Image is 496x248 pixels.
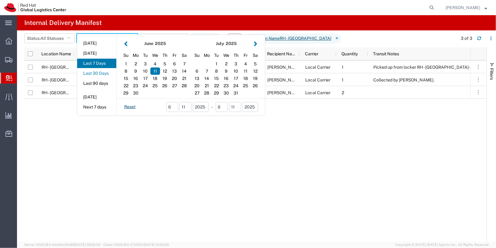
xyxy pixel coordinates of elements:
[24,243,101,246] span: Server: 2025.18.0-bb0e0c2bd68
[446,4,480,11] span: Sally Chua
[24,15,102,30] h4: Internal Delivery Manifest
[221,89,231,97] div: 30
[226,41,237,46] span: 2025
[341,51,358,56] span: Quantity
[231,60,241,67] div: 3
[180,67,189,75] div: 14
[202,75,212,82] div: 14
[155,41,166,46] span: 2025
[221,75,231,82] div: 16
[192,75,202,82] div: 13
[170,75,180,82] div: 20
[241,75,251,82] div: 18
[231,51,241,60] div: Thursday
[150,60,160,67] div: 4
[251,75,260,82] div: 19
[229,102,241,112] input: dd
[180,75,189,82] div: 21
[342,77,344,82] span: 1
[251,82,260,89] div: 26
[180,102,192,112] input: dd
[141,67,150,75] div: 10
[24,33,75,43] button: Status:All Statuses
[170,67,180,75] div: 13
[160,67,170,75] div: 12
[77,59,116,68] button: Last 7 Days
[242,102,258,112] input: yyyy
[40,36,64,41] span: All Statuses
[212,60,221,67] div: 1
[231,82,241,89] div: 24
[373,51,399,56] span: Transit Notes
[150,75,160,82] div: 18
[145,41,154,46] strong: June
[231,67,241,75] div: 10
[221,82,231,89] div: 23
[141,51,150,60] div: Tuesday
[141,75,150,82] div: 17
[251,51,260,60] div: Saturday
[267,65,302,70] span: Sharon Ng
[231,75,241,82] div: 17
[144,243,169,246] span: [DATE] 10:20:09
[192,51,202,60] div: Sunday
[121,75,131,82] div: 15
[41,51,71,56] span: Location Name
[461,35,472,42] div: 3 of 3
[267,77,302,82] span: Portia Kuo
[166,102,178,112] input: mm
[77,39,116,48] button: [DATE]
[160,51,170,60] div: Thursday
[131,67,141,75] div: 9
[445,4,487,11] button: [PERSON_NAME]
[216,102,228,112] input: mm
[121,82,131,89] div: 22
[121,60,131,67] div: 1
[131,51,141,60] div: Monday
[192,82,202,89] div: 20
[241,67,251,75] div: 11
[246,34,334,43] span: Location Name RH - Singapore
[212,82,221,89] div: 22
[342,65,344,70] span: 1
[216,41,224,46] strong: July
[241,82,251,89] div: 25
[103,243,169,246] span: Client: 2025.18.0-27d3021
[141,82,150,89] div: 24
[373,77,434,82] span: Collected by Shan Yen.
[202,82,212,89] div: 21
[77,92,116,102] button: [DATE]
[77,69,116,78] button: Last 30 Days
[160,60,170,67] div: 5
[160,75,170,82] div: 19
[221,60,231,67] div: 2
[131,89,141,97] div: 30
[121,67,131,75] div: 8
[140,33,188,43] button: Saved filters
[212,51,221,60] div: Tuesday
[305,51,318,56] span: Carrier
[160,82,170,89] div: 26
[121,89,131,97] div: 29
[75,243,101,246] span: [DATE] 09:52:52
[251,67,260,75] div: 12
[267,90,302,95] span: Wei Chian Ng
[150,82,160,89] div: 25
[241,60,251,67] div: 4
[42,65,93,70] span: RH - Singapore
[193,102,209,112] input: yyyy
[251,35,280,42] i: Location Name
[141,60,150,67] div: 3
[42,77,93,82] span: RH - Singapore
[489,68,494,80] span: Filters
[202,51,212,60] div: Monday
[211,104,213,110] span: -
[150,51,160,60] div: Wednesday
[180,60,189,67] div: 7
[121,51,131,60] div: Sunday
[190,33,219,43] button: Filters
[241,51,251,60] div: Friday
[226,33,244,43] button: Reset
[192,89,202,97] div: 27
[192,67,202,75] div: 6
